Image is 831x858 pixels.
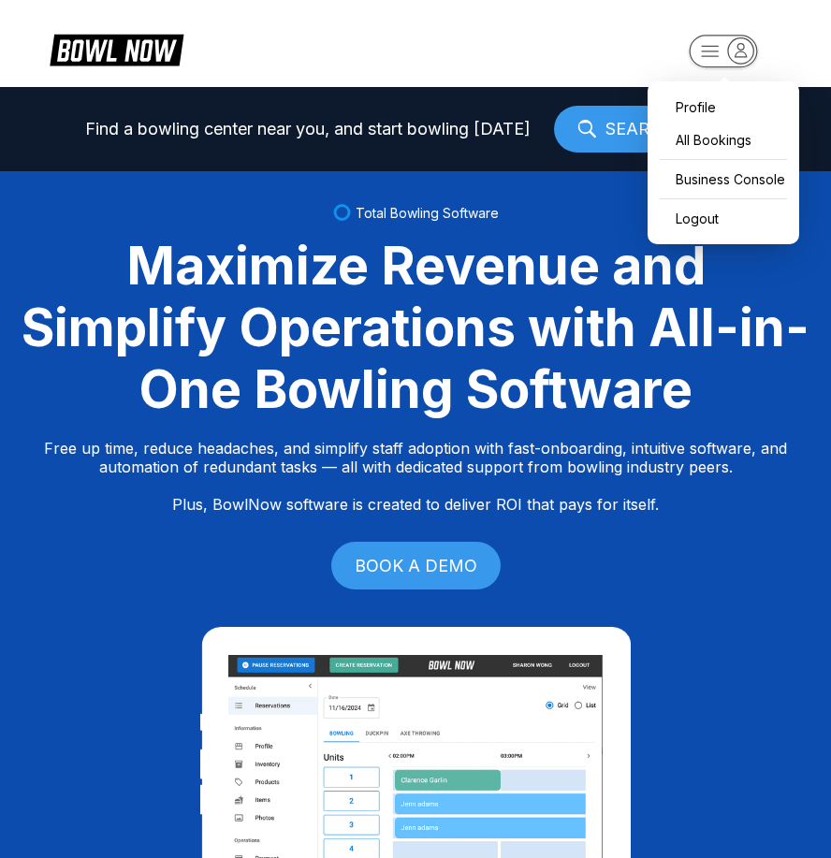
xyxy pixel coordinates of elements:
[657,202,723,235] button: Logout
[657,163,790,196] a: Business Console
[331,542,501,589] a: BOOK A DEMO
[657,91,790,124] a: Profile
[554,106,746,153] a: SEARCH NOW
[657,124,790,156] a: All Bookings
[356,205,499,221] span: Total Bowling Software
[85,120,531,138] span: Find a bowling center near you, and start bowling [DATE]
[44,439,787,514] p: Free up time, reduce headaches, and simplify staff adoption with fast-onboarding, intuitive softw...
[19,235,812,420] div: Maximize Revenue and Simplify Operations with All-in-One Bowling Software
